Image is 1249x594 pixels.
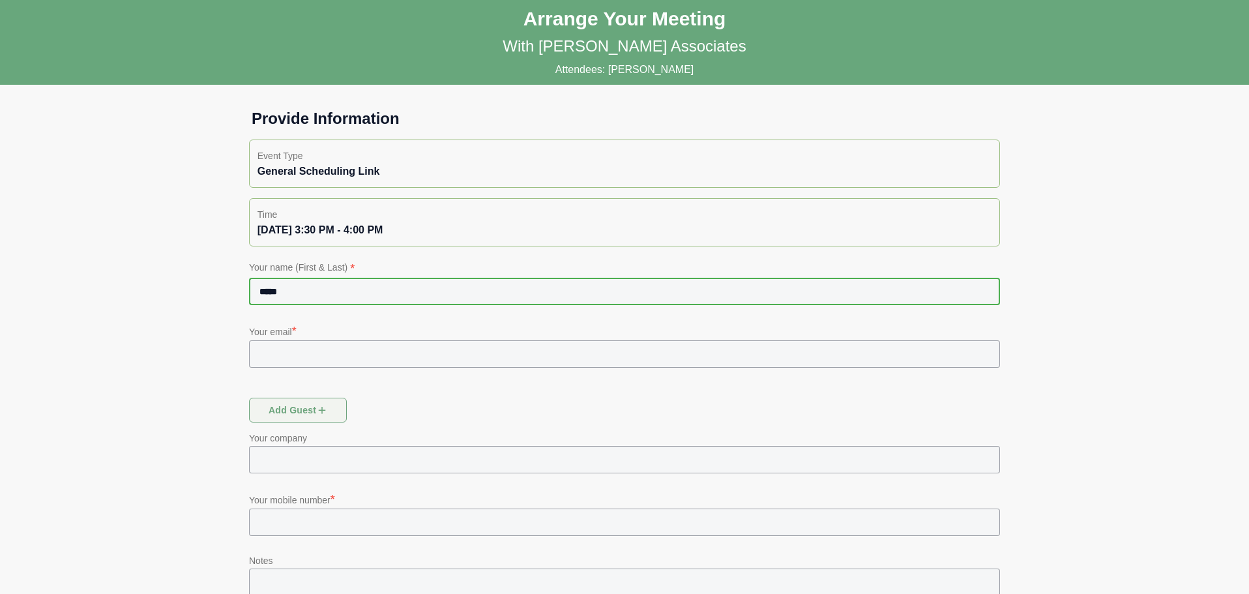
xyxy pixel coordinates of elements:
[241,108,1008,129] h1: Provide Information
[249,430,1000,446] p: Your company
[249,398,347,423] button: Add guest
[268,398,329,423] span: Add guest
[555,62,694,78] p: Attendees: [PERSON_NAME]
[257,148,992,164] p: Event Type
[249,260,1000,278] p: Your name (First & Last)
[257,164,992,179] div: General Scheduling Link
[503,36,746,57] p: With [PERSON_NAME] Associates
[257,207,992,222] p: Time
[523,7,726,31] h1: Arrange Your Meeting
[249,490,1000,509] p: Your mobile number
[249,553,1000,569] p: Notes
[249,322,1000,340] p: Your email
[257,222,992,238] div: [DATE] 3:30 PM - 4:00 PM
